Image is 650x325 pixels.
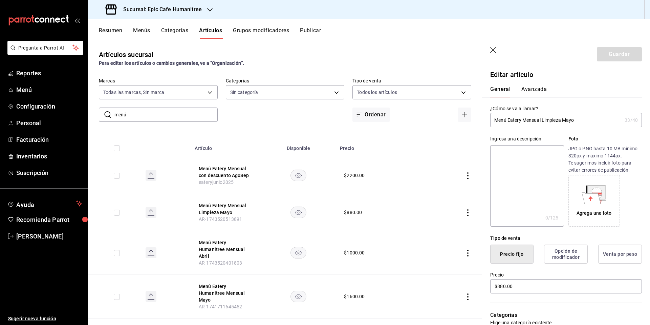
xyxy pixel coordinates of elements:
[16,232,82,241] span: [PERSON_NAME]
[99,60,244,66] strong: Para editar los artículos o cambios generales, ve a “Organización”.
[99,27,650,39] div: navigation tabs
[199,202,253,216] button: edit-product-location
[490,235,642,242] div: Tipo de venta
[161,27,189,39] button: Categorías
[199,179,234,185] span: eateryjunio2025
[18,44,73,52] span: Pregunta a Parrot AI
[191,135,261,157] th: Artículo
[103,89,165,96] span: Todas las marcas, Sin marca
[464,293,471,300] button: actions
[16,69,82,78] span: Reportes
[544,245,588,264] button: Opción de modificador
[99,50,153,60] div: Artículos sucursal
[199,27,222,39] button: Artículos
[74,18,80,23] button: open_drawer_menu
[16,118,82,128] span: Personal
[16,85,82,94] span: Menú
[199,304,242,309] span: AR-1741711645452
[99,78,218,83] label: Marcas
[99,27,122,39] button: Resumen
[357,89,397,96] span: Todos los artículos
[352,108,390,122] button: Ordenar
[16,152,82,161] span: Inventarios
[545,214,559,221] div: 0 /125
[7,41,83,55] button: Pregunta a Parrot AI
[290,207,306,218] button: availability-product
[464,172,471,179] button: actions
[344,249,365,256] div: $ 1000.00
[344,209,362,216] div: $ 880.00
[16,102,82,111] span: Configuración
[230,89,258,96] span: Sin categoría
[133,27,150,39] button: Menús
[199,216,242,222] span: AR-1743520513891
[16,199,73,208] span: Ayuda
[226,78,345,83] label: Categorías
[490,106,642,111] label: ¿Cómo se va a llamar?
[568,145,642,174] p: JPG o PNG hasta 10 MB mínimo 320px y máximo 1144px. Te sugerimos incluir foto para evitar errores...
[233,27,289,39] button: Grupos modificadores
[490,311,642,319] p: Categorías
[598,245,642,264] button: Venta por peso
[290,170,306,181] button: availability-product
[344,293,365,300] div: $ 1600.00
[490,272,642,277] label: Precio
[114,108,218,121] input: Buscar artículo
[199,260,242,266] span: AR-1743520401803
[490,86,511,97] button: General
[16,215,82,224] span: Recomienda Parrot
[199,283,253,303] button: edit-product-location
[490,135,564,142] div: Ingresa una descripción
[8,315,82,322] span: Sugerir nueva función
[300,27,321,39] button: Publicar
[336,135,422,157] th: Precio
[290,291,306,302] button: availability-product
[577,210,612,217] div: Agrega una foto
[490,279,642,293] input: $0.00
[490,245,534,264] button: Precio fijo
[199,239,253,260] button: edit-product-location
[625,117,638,123] div: 33 /40
[290,247,306,259] button: availability-product
[352,78,471,83] label: Tipo de venta
[464,209,471,216] button: actions
[521,86,547,97] button: Avanzada
[16,135,82,144] span: Facturación
[199,165,253,179] button: edit-product-location
[464,250,471,256] button: actions
[5,49,83,56] a: Pregunta a Parrot AI
[490,70,642,80] p: Editar artículo
[261,135,336,157] th: Disponible
[490,86,634,97] div: navigation tabs
[570,177,618,225] div: Agrega una foto
[568,135,642,142] p: Foto
[16,168,82,177] span: Suscripción
[118,5,202,14] h3: Sucursal: Epic Cafe Humanitree
[344,172,365,179] div: $ 2200.00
